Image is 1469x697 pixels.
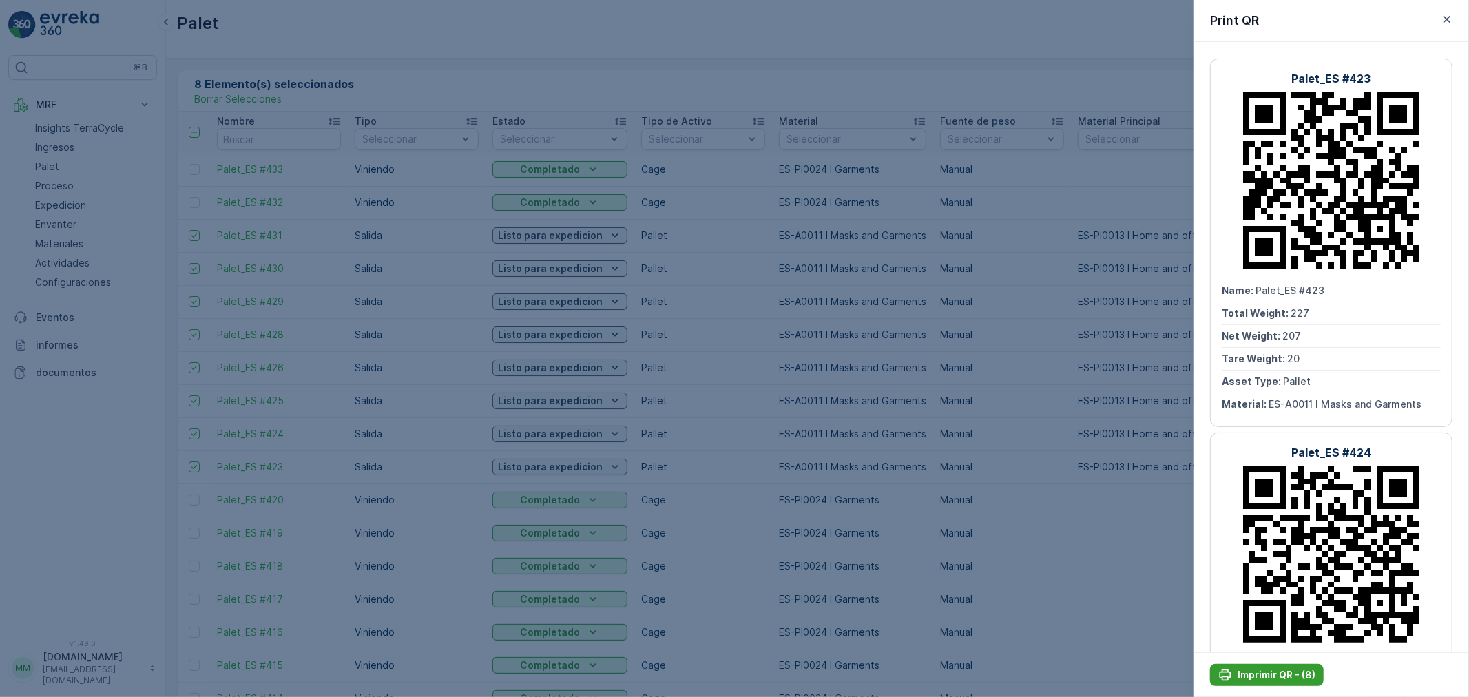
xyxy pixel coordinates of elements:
[1222,307,1291,319] span: Total Weight :
[1222,284,1256,296] span: Name :
[1210,11,1259,30] p: Print QR
[1238,668,1315,682] p: Imprimir QR - (8)
[1283,375,1311,387] span: Pallet
[1222,330,1282,342] span: Net Weight :
[1282,330,1301,342] span: 207
[1291,307,1309,319] span: 227
[1287,353,1300,364] span: 20
[1222,398,1269,410] span: Material :
[1291,444,1371,461] p: Palet_ES #424
[1210,664,1324,686] button: Imprimir QR - (8)
[1222,375,1283,387] span: Asset Type :
[1256,284,1324,296] span: Palet_ES #423
[1269,398,1421,410] span: ES-A0011 I Masks and Garments
[1292,70,1371,87] p: Palet_ES #423
[1222,353,1287,364] span: Tare Weight :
